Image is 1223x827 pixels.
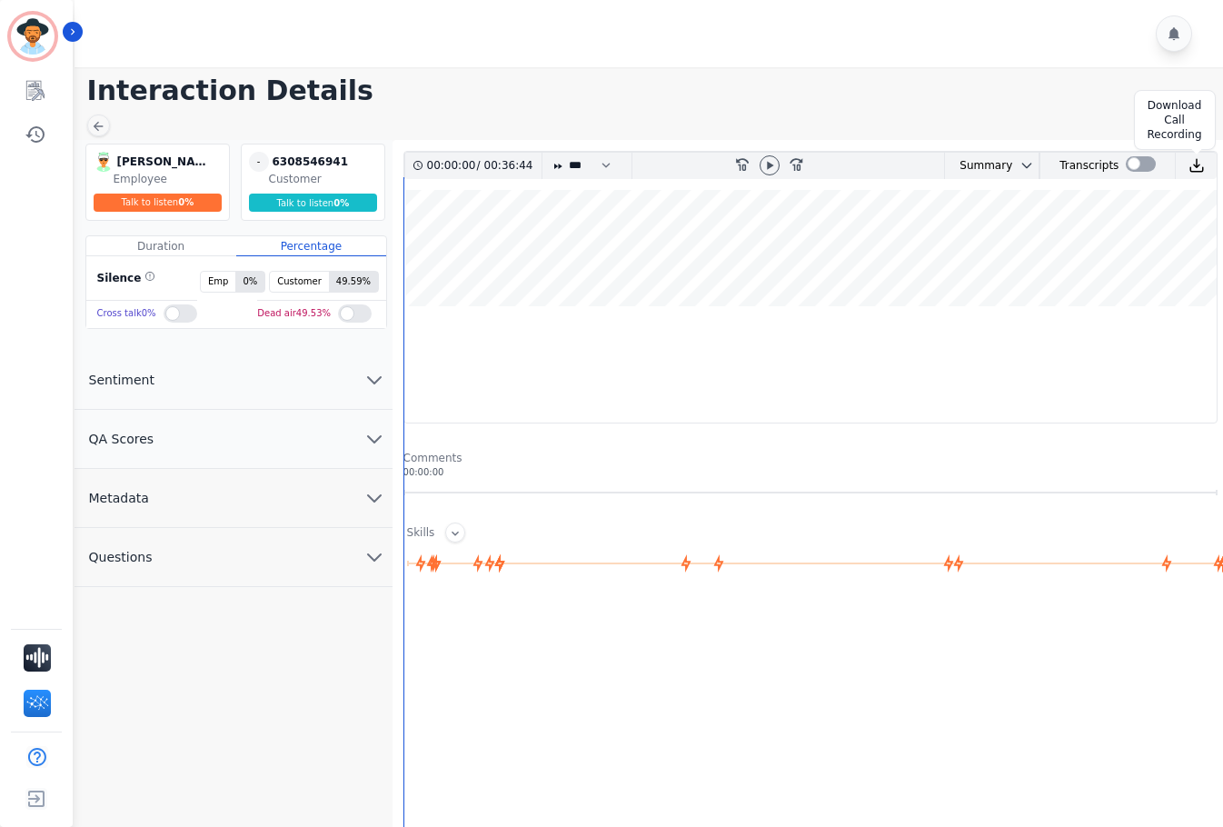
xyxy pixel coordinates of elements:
[1019,158,1034,173] svg: chevron down
[235,272,264,292] span: 0 %
[403,465,1218,479] div: 00:00:00
[94,271,156,293] div: Silence
[363,428,385,450] svg: chevron down
[97,301,156,327] div: Cross talk 0 %
[1146,98,1204,142] div: Download Call Recording
[403,451,1218,465] div: Comments
[87,75,1223,107] h1: Interaction Details
[257,301,331,327] div: Dead air 49.53 %
[75,489,164,507] span: Metadata
[363,369,385,391] svg: chevron down
[114,172,225,186] div: Employee
[75,430,169,448] span: QA Scores
[1059,153,1119,179] div: Transcripts
[1188,157,1205,174] img: download audio
[236,236,386,256] div: Percentage
[178,197,194,207] span: 0 %
[75,548,167,566] span: Questions
[945,153,1012,179] div: Summary
[75,351,393,410] button: Sentiment chevron down
[86,236,236,256] div: Duration
[75,528,393,587] button: Questions chevron down
[363,487,385,509] svg: chevron down
[1012,158,1034,173] button: chevron down
[333,198,349,208] span: 0 %
[249,194,378,212] div: Talk to listen
[407,525,435,543] div: Skills
[75,410,393,469] button: QA Scores chevron down
[363,546,385,568] svg: chevron down
[117,152,208,172] div: [PERSON_NAME]
[75,469,393,528] button: Metadata chevron down
[329,272,378,292] span: 49.59 %
[269,172,381,186] div: Customer
[94,194,223,212] div: Talk to listen
[201,272,235,292] span: Emp
[427,153,538,179] div: /
[427,153,477,179] div: 00:00:00
[273,152,363,172] div: 6308546941
[249,152,269,172] span: -
[11,15,55,58] img: Bordered avatar
[481,153,531,179] div: 00:36:44
[75,371,169,389] span: Sentiment
[270,272,329,292] span: Customer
